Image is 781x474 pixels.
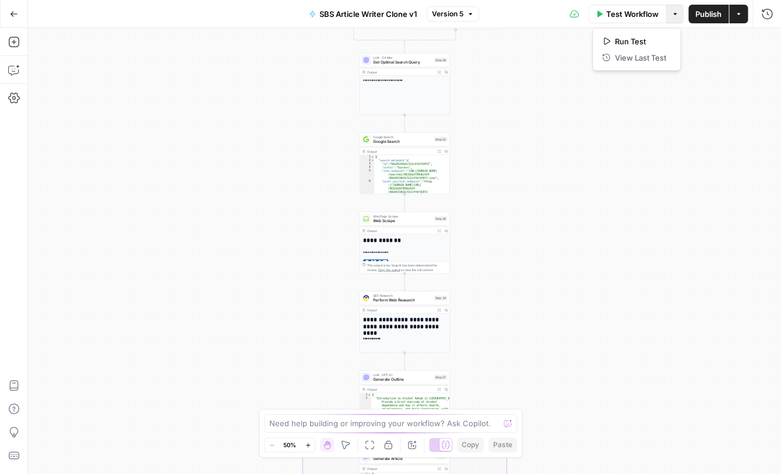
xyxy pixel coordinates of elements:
[373,135,432,139] span: Google Search
[404,115,406,132] g: Edge from step_28 to step_22
[360,155,374,159] div: 1
[457,437,484,452] button: Copy
[363,295,369,301] img: 3hnddut9cmlpnoegpdll2wmnov83
[373,139,432,145] span: Google Search
[404,273,406,290] g: Edge from step_36 to step_34
[695,8,722,20] span: Publish
[367,466,434,471] div: Output
[493,440,512,450] span: Paste
[373,293,432,298] span: SEO Research
[367,229,434,233] div: Output
[434,216,447,222] div: Step 36
[404,42,406,53] g: Edge from step_26-conditional-end to step_28
[378,268,400,272] span: Copy the output
[588,5,666,23] button: Test Workflow
[404,30,456,43] g: Edge from step_30 to step_26-conditional-end
[360,393,371,396] div: 1
[434,296,448,301] div: Step 34
[373,297,432,303] span: Perform Web Research
[404,353,406,370] g: Edge from step_34 to step_27
[371,155,374,159] span: Toggle code folding, rows 1 through 192
[367,149,434,154] div: Output
[368,393,371,396] span: Toggle code folding, rows 1 through 3
[462,440,479,450] span: Copy
[488,437,517,452] button: Paste
[434,58,447,63] div: Step 28
[615,36,666,47] span: Run Test
[373,55,432,60] span: LLM · O4 Mini
[615,52,666,64] span: View Last Test
[367,387,434,392] div: Output
[373,59,432,65] span: Get Optimal Search Query
[432,9,463,19] span: Version 5
[688,5,729,23] button: Publish
[427,6,479,22] button: Version 5
[360,169,374,180] div: 5
[283,440,296,450] span: 50%
[373,377,432,382] span: Generate Outline
[373,456,434,462] span: Generate Article
[367,308,434,313] div: Output
[360,370,450,432] div: LLM · GPT-4.1Generate OutlineStep 27Output[ "Introduction to Alcohol Rehab in [GEOGRAPHIC_DATA] P...
[360,132,450,194] div: Google SearchGoogle SearchStep 22Output{ "search_metadata":{ "id":"68a56150d3c512c4fbf428f2", "st...
[367,70,434,75] div: Output
[360,166,374,169] div: 4
[371,159,374,162] span: Toggle code folding, rows 2 through 12
[373,214,432,219] span: Web Page Scrape
[360,159,374,162] div: 2
[360,162,374,166] div: 3
[434,375,447,380] div: Step 27
[373,218,432,224] span: Web Scrape
[606,8,659,20] span: Test Workflow
[373,373,432,377] span: LLM · GPT-4.1
[319,8,417,20] span: SBS Article Writer Clone v1
[434,137,447,142] div: Step 22
[404,194,406,211] g: Edge from step_22 to step_36
[302,5,424,23] button: SBS Article Writer Clone v1
[367,263,447,272] div: This output is too large & has been abbreviated for review. to view the full content.
[360,180,374,197] div: 6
